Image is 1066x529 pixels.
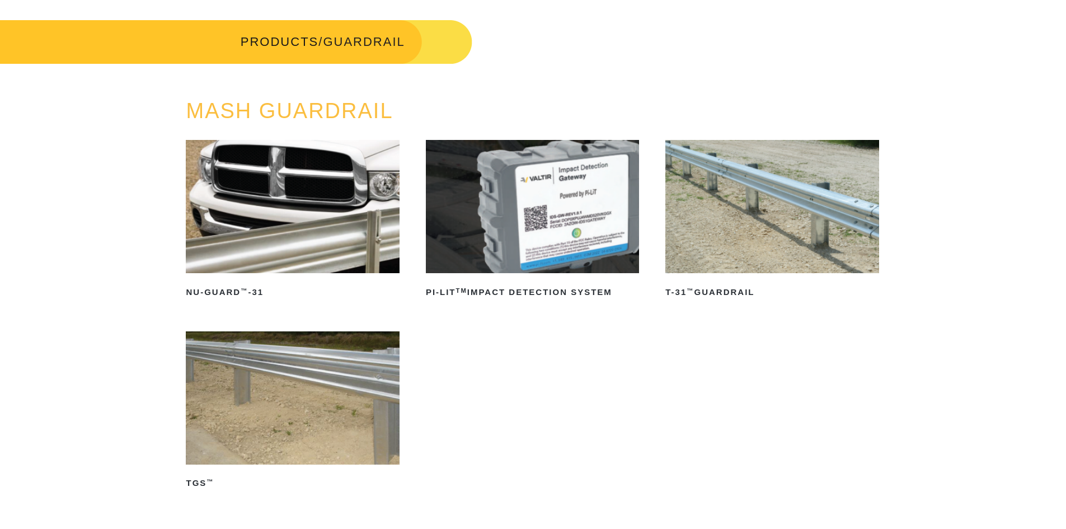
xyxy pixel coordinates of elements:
h2: NU-GUARD -31 [186,283,399,301]
span: GUARDRAIL [323,35,405,49]
a: PI-LITTMImpact Detection System [426,140,639,301]
a: T-31™Guardrail [665,140,879,301]
h2: TGS [186,475,399,493]
sup: ™ [241,287,248,294]
a: NU-GUARD™-31 [186,140,399,301]
a: MASH GUARDRAIL [186,99,393,123]
sup: ™ [687,287,694,294]
sup: TM [456,287,467,294]
h2: T-31 Guardrail [665,283,879,301]
a: TGS™ [186,331,399,493]
h2: PI-LIT Impact Detection System [426,283,639,301]
sup: ™ [206,478,214,485]
a: PRODUCTS [241,35,318,49]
